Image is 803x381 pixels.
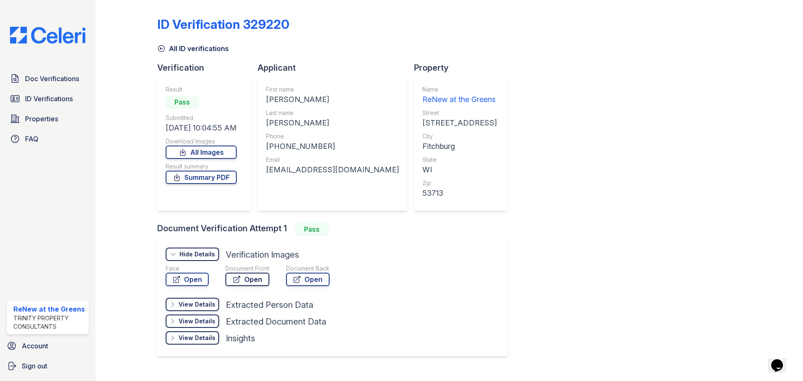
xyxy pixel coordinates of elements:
div: Fitchburg [422,141,497,152]
div: Result [166,85,237,94]
div: Download Images [166,137,237,146]
span: Properties [25,114,58,124]
div: [PHONE_NUMBER] [266,141,399,152]
div: WI [422,164,497,176]
a: Open [225,273,269,286]
a: Open [166,273,209,286]
div: View Details [179,317,215,325]
div: Hide Details [179,250,215,258]
a: Properties [7,110,89,127]
div: 53713 [422,187,497,199]
img: CE_Logo_Blue-a8612792a0a2168367f1c8372b55b34899dd931a85d93a1a3d3e32e68fde9ad4.png [3,27,92,43]
div: View Details [179,334,215,342]
iframe: chat widget [768,348,795,373]
div: [DATE] 10:04:55 AM [166,122,237,134]
div: [PERSON_NAME] [266,94,399,105]
div: Property [414,62,514,74]
a: Sign out [3,358,92,374]
div: Street [422,109,497,117]
div: Verification Images [226,249,299,261]
div: Pass [295,222,329,236]
span: FAQ [25,134,38,144]
span: Sign out [22,361,47,371]
div: First name [266,85,399,94]
div: Submitted [166,114,237,122]
div: [PERSON_NAME] [266,117,399,129]
div: ReNew at the Greens [13,304,85,314]
div: Extracted Person Data [226,299,313,311]
div: Last name [266,109,399,117]
a: Summary PDF [166,171,237,184]
div: Name [422,85,497,94]
a: Doc Verifications [7,70,89,87]
a: ID Verifications [7,90,89,107]
a: Account [3,338,92,354]
div: State [422,156,497,164]
div: ID Verification 329220 [157,17,289,32]
div: Phone [266,132,399,141]
div: [EMAIL_ADDRESS][DOMAIN_NAME] [266,164,399,176]
div: Face [166,264,209,273]
div: ReNew at the Greens [422,94,497,105]
div: Email [266,156,399,164]
span: Doc Verifications [25,74,79,84]
div: Applicant [258,62,414,74]
div: Insights [226,332,255,344]
div: Extracted Document Data [226,316,326,327]
div: Result summary [166,162,237,171]
span: ID Verifications [25,94,73,104]
div: Document Back [286,264,330,273]
a: All ID verifications [157,43,229,54]
div: [STREET_ADDRESS] [422,117,497,129]
div: City [422,132,497,141]
span: Account [22,341,48,351]
div: Zip [422,179,497,187]
div: View Details [179,300,215,309]
div: Trinity Property Consultants [13,314,85,331]
div: Pass [166,95,199,109]
div: Document Front [225,264,269,273]
a: Open [286,273,330,286]
a: Name ReNew at the Greens [422,85,497,105]
a: All Images [166,146,237,159]
div: Verification [157,62,258,74]
a: FAQ [7,130,89,147]
div: Document Verification Attempt 1 [157,222,514,236]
